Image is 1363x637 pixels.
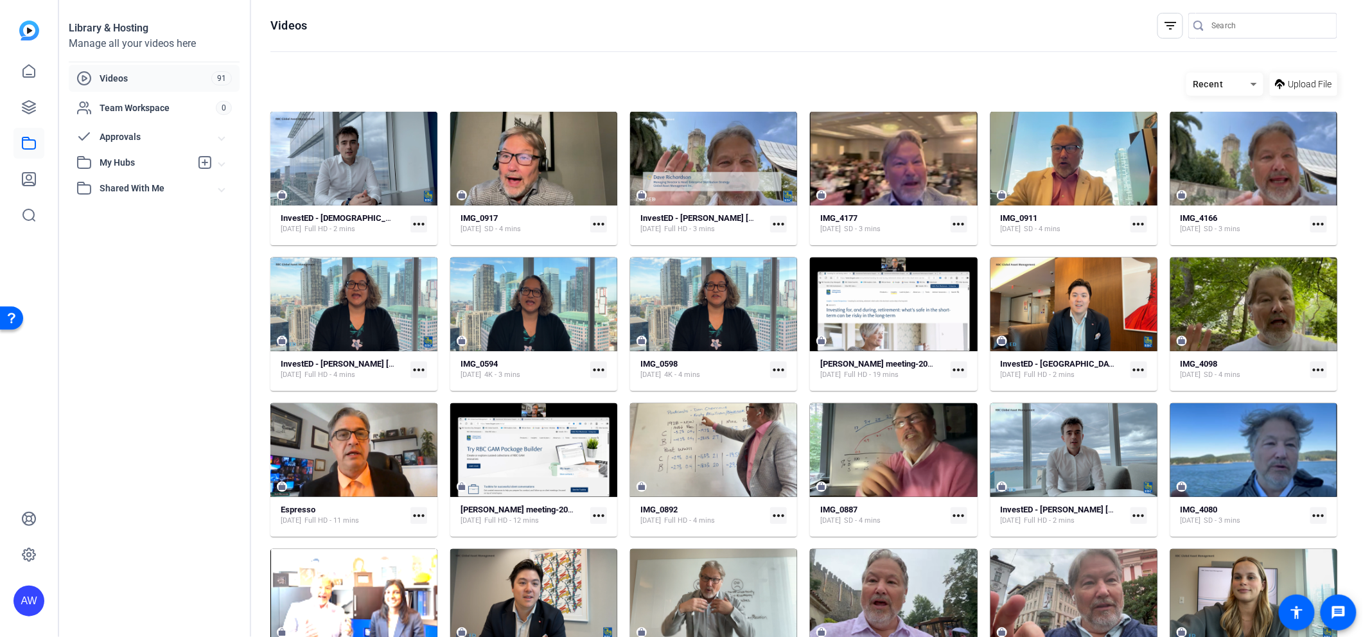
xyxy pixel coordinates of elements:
a: IMG_0598[DATE]4K - 4 mins [640,359,765,380]
strong: IMG_0911 [1001,213,1038,223]
mat-icon: more_horiz [770,216,787,232]
strong: InvestED - [DEMOGRAPHIC_DATA] The golden rule of investing [281,213,512,223]
a: IMG_0911[DATE]SD - 4 mins [1001,213,1125,234]
div: AW [13,586,44,616]
mat-icon: more_horiz [1310,507,1327,524]
span: Full HD - 11 mins [304,516,359,526]
a: IMG_0892[DATE]Full HD - 4 mins [640,505,765,526]
span: SD - 4 mins [484,224,521,234]
span: Full HD - 2 mins [1024,370,1075,380]
span: Full HD - 4 mins [664,516,715,526]
h1: Videos [270,18,307,33]
mat-icon: more_horiz [951,507,967,524]
div: Library & Hosting [69,21,240,36]
strong: InvestED - [PERSON_NAME] [DATE]- Stocks vs Crypto - Copy [640,213,866,223]
input: Search [1211,18,1327,33]
strong: IMG_0917 [461,213,498,223]
span: [DATE] [461,370,481,380]
span: SD - 3 mins [1204,516,1241,526]
span: SD - 4 mins [1024,224,1061,234]
strong: InvestED - [PERSON_NAME] [DATE] - What is Responsible Investments? [281,359,544,369]
strong: InvestED - [GEOGRAPHIC_DATA]- [DATE] - Do markets recover quickly? [1001,359,1265,369]
button: Upload File [1270,73,1337,96]
span: [DATE] [1001,370,1021,380]
span: [DATE] [640,370,661,380]
span: [DATE] [1181,370,1201,380]
img: blue-gradient.svg [19,21,39,40]
span: Full HD - 4 mins [304,370,355,380]
strong: InvestED - [PERSON_NAME] [DATE]- Stocks vs Crypto - Copy - Copy [1001,505,1253,514]
span: [DATE] [461,224,481,234]
a: InvestED - [PERSON_NAME] [DATE]- Stocks vs Crypto - Copy - Copy[DATE]Full HD - 2 mins [1001,505,1125,526]
mat-icon: message [1331,605,1346,620]
span: [DATE] [281,370,301,380]
span: 4K - 3 mins [484,370,520,380]
a: [PERSON_NAME] meeting-20250822 1834-1[DATE]Full HD - 19 mins [820,359,945,380]
a: IMG_0887[DATE]SD - 4 mins [820,505,945,526]
strong: IMG_0887 [820,505,857,514]
div: Manage all your videos here [69,36,240,51]
a: IMG_0917[DATE]SD - 4 mins [461,213,585,234]
span: Upload File [1288,78,1332,91]
span: Team Workspace [100,101,216,114]
mat-icon: more_horiz [410,216,427,232]
span: Full HD - 12 mins [484,516,539,526]
span: Approvals [100,130,219,144]
strong: Espresso [281,505,315,514]
span: SD - 4 mins [1204,370,1241,380]
span: 91 [211,71,232,85]
span: SD - 3 mins [844,224,881,234]
a: [PERSON_NAME] meeting-20250821 2024-5[DATE]Full HD - 12 mins [461,505,585,526]
span: Videos [100,72,211,85]
a: Espresso[DATE]Full HD - 11 mins [281,505,405,526]
span: My Hubs [100,156,191,170]
span: Full HD - 2 mins [1024,516,1075,526]
a: IMG_4098[DATE]SD - 4 mins [1181,359,1305,380]
a: InvestED - [DEMOGRAPHIC_DATA] The golden rule of investing[DATE]Full HD - 2 mins [281,213,405,234]
strong: IMG_0598 [640,359,678,369]
span: [DATE] [1181,516,1201,526]
mat-icon: accessibility [1289,605,1305,620]
mat-expansion-panel-header: Shared With Me [69,175,240,201]
mat-icon: more_horiz [1310,216,1327,232]
span: [DATE] [640,516,661,526]
mat-icon: more_horiz [1310,362,1327,378]
a: IMG_4166[DATE]SD - 3 mins [1181,213,1305,234]
span: Shared With Me [100,182,219,195]
strong: IMG_0892 [640,505,678,514]
span: [DATE] [1001,516,1021,526]
strong: IMG_4177 [820,213,857,223]
span: SD - 4 mins [844,516,881,526]
mat-icon: more_horiz [590,362,607,378]
span: [DATE] [281,516,301,526]
span: [DATE] [640,224,661,234]
mat-icon: more_horiz [410,507,427,524]
mat-icon: more_horiz [1130,507,1147,524]
a: IMG_0594[DATE]4K - 3 mins [461,359,585,380]
mat-expansion-panel-header: Approvals [69,124,240,150]
mat-icon: more_horiz [1130,216,1147,232]
a: InvestED - [PERSON_NAME] [DATE]- Stocks vs Crypto - Copy[DATE]Full HD - 3 mins [640,213,765,234]
mat-icon: more_horiz [410,362,427,378]
span: [DATE] [281,224,301,234]
span: Full HD - 3 mins [664,224,715,234]
span: [DATE] [820,224,841,234]
strong: [PERSON_NAME] meeting-20250821 2024-5 [461,505,622,514]
a: IMG_4080[DATE]SD - 3 mins [1181,505,1305,526]
mat-icon: more_horiz [590,216,607,232]
a: InvestED - [GEOGRAPHIC_DATA]- [DATE] - Do markets recover quickly?[DATE]Full HD - 2 mins [1001,359,1125,380]
strong: IMG_4166 [1181,213,1218,223]
mat-icon: more_horiz [951,362,967,378]
span: [DATE] [1001,224,1021,234]
strong: IMG_4098 [1181,359,1218,369]
mat-icon: more_horiz [1130,362,1147,378]
mat-icon: more_horiz [951,216,967,232]
strong: IMG_0594 [461,359,498,369]
mat-icon: more_horiz [770,362,787,378]
mat-expansion-panel-header: My Hubs [69,150,240,175]
span: 4K - 4 mins [664,370,700,380]
span: [DATE] [820,516,841,526]
span: SD - 3 mins [1204,224,1241,234]
span: Full HD - 19 mins [844,370,899,380]
span: Full HD - 2 mins [304,224,355,234]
